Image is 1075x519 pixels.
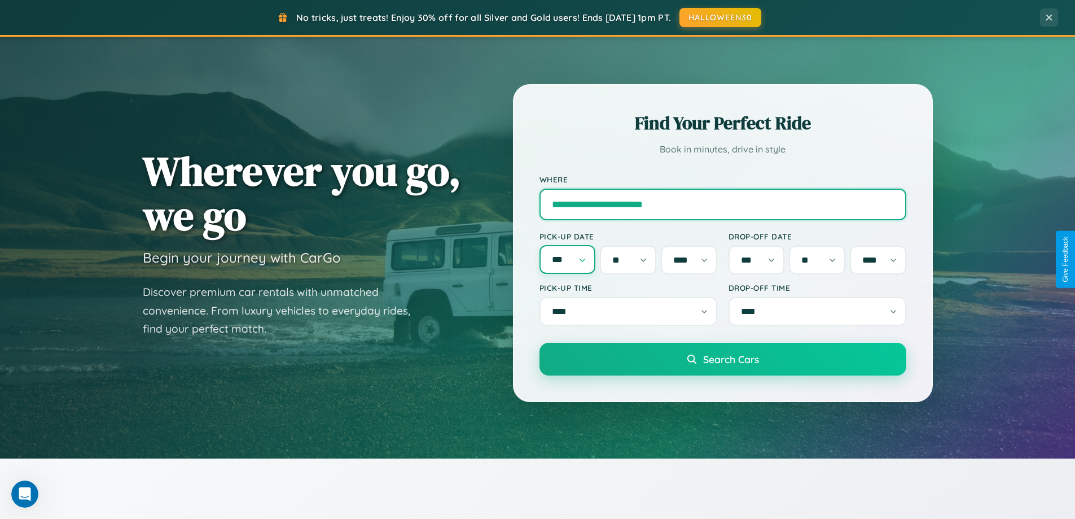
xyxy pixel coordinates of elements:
[679,8,761,27] button: HALLOWEEN30
[11,481,38,508] iframe: Intercom live chat
[729,283,906,293] label: Drop-off Time
[539,343,906,376] button: Search Cars
[1061,237,1069,282] div: Give Feedback
[539,111,906,136] h2: Find Your Perfect Ride
[539,232,717,241] label: Pick-up Date
[703,353,759,365] span: Search Cars
[143,149,461,238] h1: Wherever you go, we go
[539,283,717,293] label: Pick-up Time
[729,232,906,241] label: Drop-off Date
[296,12,671,23] span: No tricks, just treats! Enjoy 30% off for all Silver and Gold users! Ends [DATE] 1pm PT.
[143,283,425,338] p: Discover premium car rentals with unmatched convenience. From luxury vehicles to everyday rides, ...
[539,141,906,158] p: Book in minutes, drive in style
[539,175,906,184] label: Where
[143,249,341,266] h3: Begin your journey with CarGo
